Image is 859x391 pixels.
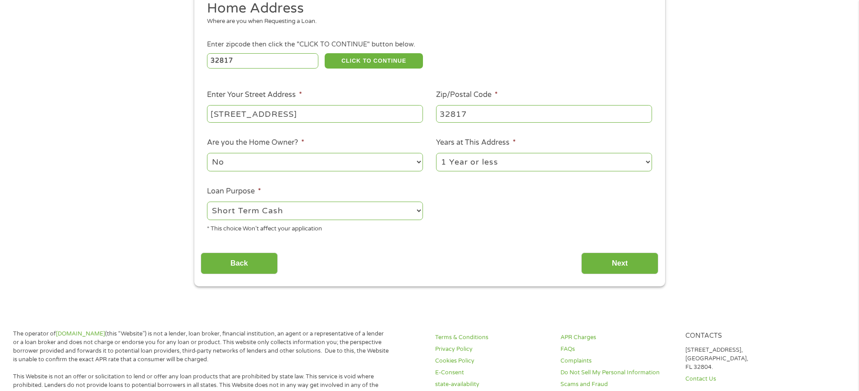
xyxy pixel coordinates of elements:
a: Privacy Policy [435,345,550,354]
label: Zip/Postal Code [436,90,498,100]
a: Complaints [560,357,675,365]
a: state-availability [435,380,550,389]
button: CLICK TO CONTINUE [325,53,423,69]
label: Years at This Address [436,138,516,147]
a: FAQs [560,345,675,354]
a: APR Charges [560,333,675,342]
input: Next [581,253,658,275]
a: Contact Us [685,375,800,383]
a: Do Not Sell My Personal Information [560,368,675,377]
input: Back [201,253,278,275]
div: * This choice Won’t affect your application [207,221,423,234]
input: 1 Main Street [207,105,423,122]
input: Enter Zipcode (e.g 01510) [207,53,318,69]
div: Where are you when Requesting a Loan. [207,17,645,26]
label: Loan Purpose [207,187,261,196]
div: Enter zipcode then click the "CLICK TO CONTINUE" button below. [207,40,652,50]
a: [DOMAIN_NAME] [56,330,105,337]
p: [STREET_ADDRESS], [GEOGRAPHIC_DATA], FL 32804. [685,346,800,372]
a: Terms & Conditions [435,333,550,342]
label: Enter Your Street Address [207,90,302,100]
a: E-Consent [435,368,550,377]
a: Scams and Fraud [560,380,675,389]
p: The operator of (this “Website”) is not a lender, loan broker, financial institution, an agent or... [13,330,389,364]
h4: Contacts [685,332,800,340]
a: Cookies Policy [435,357,550,365]
label: Are you the Home Owner? [207,138,304,147]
